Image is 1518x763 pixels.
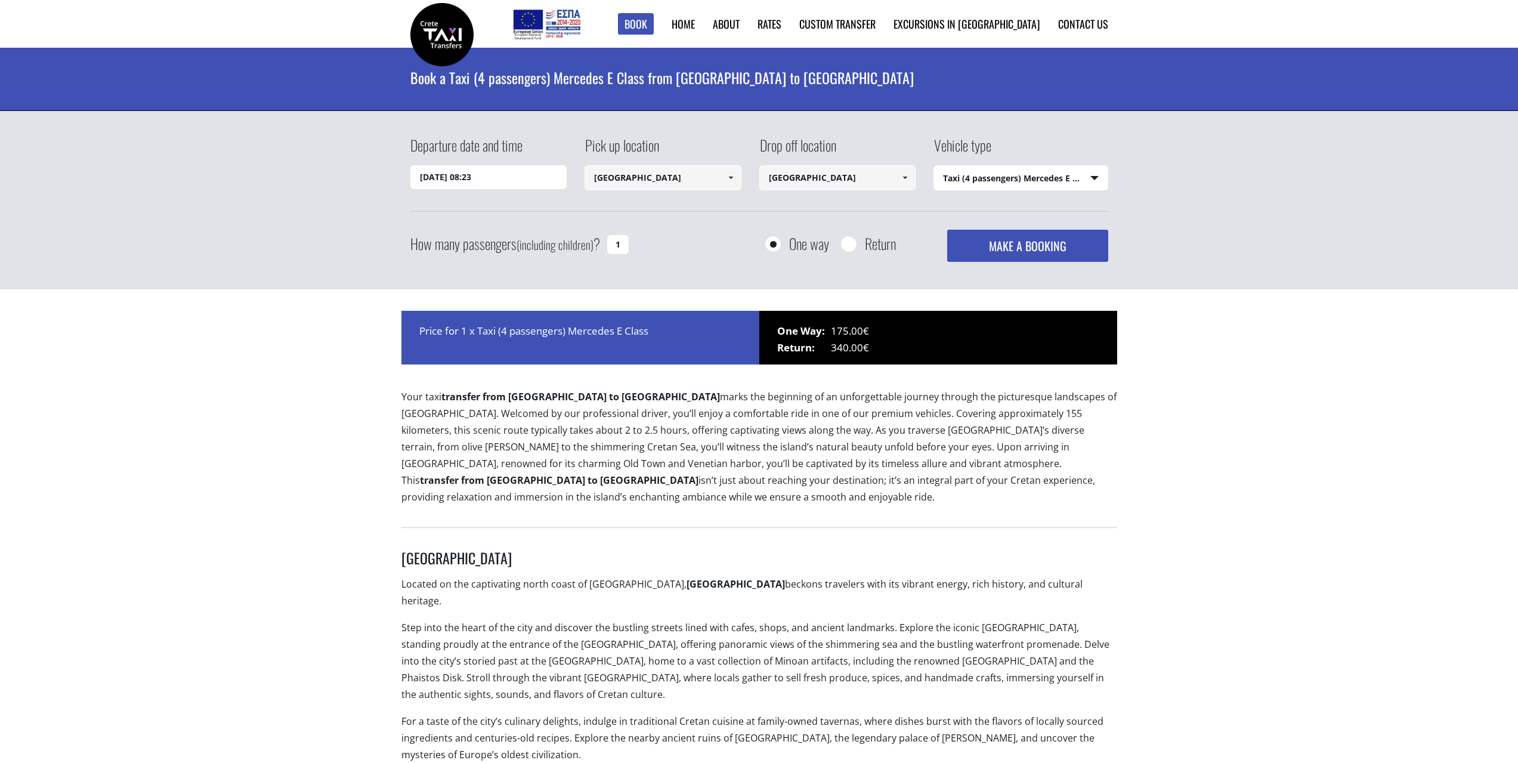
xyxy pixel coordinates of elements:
a: Contact us [1058,16,1108,32]
input: Select drop-off location [759,165,916,190]
label: Vehicle type [933,135,991,165]
label: How many passengers ? [410,230,600,259]
label: Departure date and time [410,135,523,165]
span: One Way: [777,323,831,339]
p: Located on the captivating north coast of [GEOGRAPHIC_DATA], beckons travelers with its vibrant e... [401,576,1117,619]
label: Pick up location [585,135,659,165]
label: Return [865,236,896,251]
p: Step into the heart of the city and discover the bustling streets lined with cafes, shops, and an... [401,619,1117,713]
a: Book [618,13,654,35]
a: Show All Items [721,165,740,190]
a: Home [672,16,695,32]
a: Custom Transfer [799,16,876,32]
a: Excursions in [GEOGRAPHIC_DATA] [894,16,1040,32]
img: e-bannersEUERDF180X90.jpg [511,6,582,42]
span: Taxi (4 passengers) Mercedes E Class [934,166,1108,191]
a: About [713,16,740,32]
a: Show All Items [895,165,915,190]
img: Crete Taxi Transfers | Book a Taxi transfer from Heraklion city to Chania city | Crete Taxi Trans... [410,3,474,66]
a: Rates [758,16,781,32]
b: transfer from [GEOGRAPHIC_DATA] to [GEOGRAPHIC_DATA] [441,390,720,403]
h3: [GEOGRAPHIC_DATA] [401,549,1117,576]
b: transfer from [GEOGRAPHIC_DATA] to [GEOGRAPHIC_DATA] [420,474,698,487]
div: Price for 1 x Taxi (4 passengers) Mercedes E Class [401,311,759,364]
input: Select pickup location [585,165,741,190]
small: (including children) [517,236,593,254]
button: MAKE A BOOKING [947,230,1108,262]
strong: [GEOGRAPHIC_DATA] [687,577,785,591]
div: 175.00€ 340.00€ [759,311,1117,364]
a: Crete Taxi Transfers | Book a Taxi transfer from Heraklion city to Chania city | Crete Taxi Trans... [410,27,474,39]
span: Return: [777,339,831,356]
h1: Book a Taxi (4 passengers) Mercedes E Class from [GEOGRAPHIC_DATA] to [GEOGRAPHIC_DATA] [410,48,1108,107]
p: Your taxi marks the beginning of an unforgettable journey through the picturesque landscapes of [... [401,388,1117,515]
label: One way [789,236,829,251]
label: Drop off location [759,135,836,165]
